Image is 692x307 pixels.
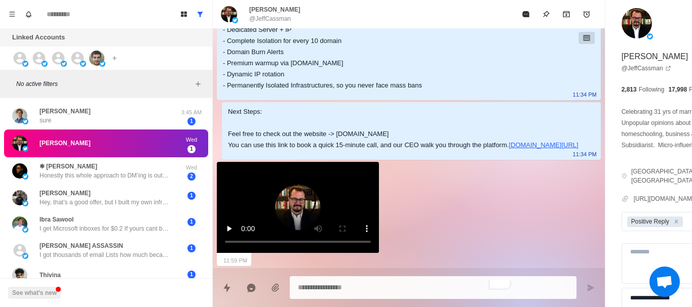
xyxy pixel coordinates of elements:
[20,6,36,22] button: Notifications
[241,278,261,298] button: Reply with AI
[42,61,48,67] img: picture
[509,141,578,149] a: [DOMAIN_NAME][URL]
[40,241,123,250] p: [PERSON_NAME] ASSASSIN
[581,278,601,298] button: Send message
[12,136,27,151] img: picture
[12,32,65,42] p: Linked Accounts
[179,136,204,144] p: Wed
[536,4,556,24] button: Pin
[516,4,536,24] button: Mark as read
[622,8,652,38] img: picture
[192,6,208,22] button: Show all conversations
[649,267,680,297] div: Open chat
[108,52,121,64] button: Add account
[622,51,688,63] p: [PERSON_NAME]
[40,250,171,259] p: I got thousands of email Lists how much because I stopped doing email marketing prices to high to...
[61,61,67,67] img: picture
[249,5,300,14] p: [PERSON_NAME]
[12,216,27,232] img: picture
[217,278,237,298] button: Quick replies
[12,108,27,123] img: picture
[40,189,91,198] p: [PERSON_NAME]
[22,227,28,233] img: picture
[16,79,192,89] p: No active filters
[12,163,27,179] img: picture
[573,149,597,160] p: 11:34 PM
[40,271,61,280] p: Thivina
[187,117,196,125] span: 1
[8,287,61,299] button: See what's new
[12,190,27,205] img: picture
[187,271,196,279] span: 1
[187,172,196,181] span: 2
[628,216,671,227] div: Positive Reply
[22,146,28,152] img: picture
[40,171,171,180] p: Honestly this whole approach to DM’ing is outdated altogether but if you; Remove the “We’ve build...
[12,268,27,283] img: picture
[639,85,665,94] p: Following
[228,106,579,151] div: Next Steps: Feel free to check out the website -> [DOMAIN_NAME] You can use this link to book a q...
[22,118,28,124] img: picture
[647,33,653,39] img: picture
[187,145,196,153] span: 1
[622,85,637,94] p: 2,813
[221,6,237,22] img: picture
[22,173,28,180] img: picture
[249,14,291,23] p: @JeffCassman
[40,139,91,148] p: [PERSON_NAME]
[40,215,73,224] p: Ibra Sawool
[187,218,196,226] span: 1
[622,64,671,73] a: @JeffCassman
[40,224,171,233] p: I get Microsoft inboxes for $0.2 If yours cant beat that price then its not worth it.
[232,17,238,23] img: picture
[192,78,204,90] button: Add filters
[22,61,28,67] img: picture
[179,108,204,117] p: 3:45 AM
[265,278,286,298] button: Add media
[576,4,597,24] button: Add reminder
[671,216,682,227] div: Remove Positive Reply
[187,244,196,252] span: 1
[99,61,105,67] img: picture
[22,200,28,206] img: picture
[668,85,687,94] p: 17,998
[179,163,204,172] p: Wed
[22,253,28,259] img: picture
[40,107,91,116] p: [PERSON_NAME]
[223,255,247,266] p: 11:59 PM
[4,6,20,22] button: Menu
[187,192,196,200] span: 1
[298,280,513,295] textarea: To enrich screen reader interactions, please activate Accessibility in Grammarly extension settings
[40,198,171,207] p: Hey, that’s a good offer, but I built my own infrastructure, so you know there is a bit of love i...
[89,51,104,66] img: picture
[22,278,28,284] img: picture
[40,162,97,171] p: ✱ [PERSON_NAME]
[80,61,86,67] img: picture
[556,4,576,24] button: Archive
[40,116,51,125] p: sure
[176,6,192,22] button: Board View
[573,89,597,100] p: 11:34 PM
